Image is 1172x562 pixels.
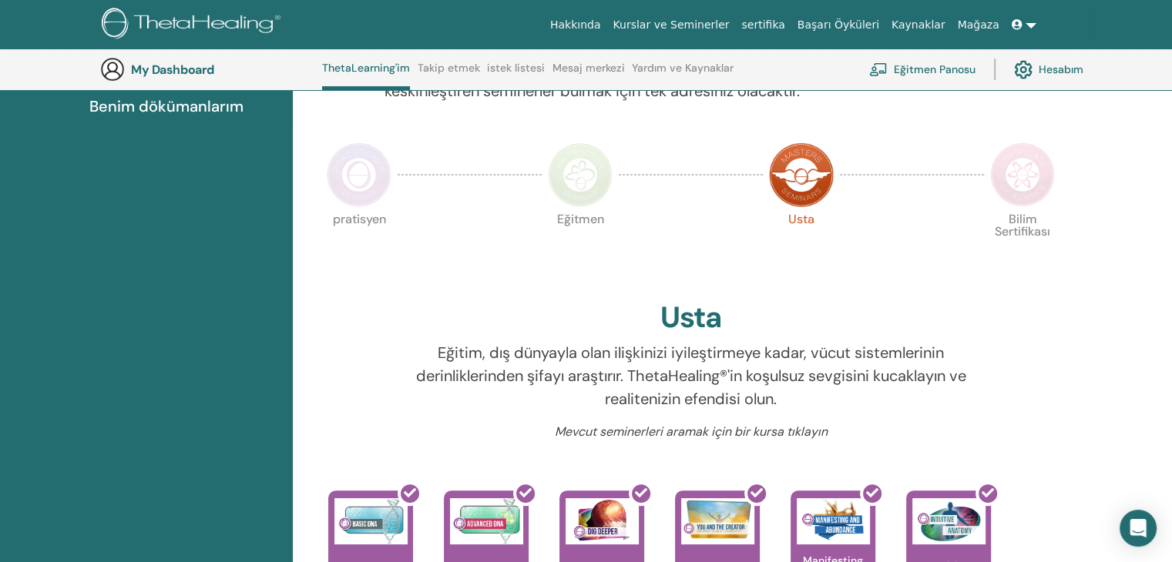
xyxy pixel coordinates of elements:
img: Instructor [548,142,613,207]
a: Hakkında [544,11,607,39]
img: Advanced DNA [450,498,523,544]
h2: Usta [660,300,721,336]
div: Open Intercom Messenger [1120,510,1157,547]
img: logo.png [102,8,286,42]
a: Mesaj merkezi [552,62,625,86]
p: Mevcut seminerleri aramak için bir kursa tıklayın [385,423,998,441]
img: Basic DNA [334,498,408,544]
p: Eğitmen [548,213,613,278]
a: Takip etmek [418,62,480,86]
p: Eğitim, dış dünyayla olan ilişkinizi iyileştirmeye kadar, vücut sistemlerinin derinliklerinden şi... [385,341,998,410]
a: istek listesi [487,62,545,86]
img: Practitioner [327,142,391,207]
a: Mağaza [951,11,1005,39]
img: cog.svg [1014,56,1033,82]
h3: My Dashboard [131,62,285,77]
img: generic-user-icon.jpg [100,57,125,82]
img: Dig Deeper [566,498,639,544]
img: You and the Creator [681,498,754,540]
img: Manifesting and Abundance [797,498,870,544]
a: Başarı Öyküleri [791,11,885,39]
img: Intuitive Anatomy [912,498,986,544]
span: Benim dökümanlarım [89,95,243,118]
a: ThetaLearning'im [322,62,410,90]
img: chalkboard-teacher.svg [869,62,888,76]
img: Certificate of Science [990,142,1055,207]
p: pratisyen [327,213,391,278]
p: Usta [769,213,834,278]
p: Bilim Sertifikası [990,213,1055,278]
img: Master [769,142,834,207]
a: Hesabım [1014,52,1083,86]
a: Eğitmen Panosu [869,52,976,86]
a: sertifika [735,11,791,39]
a: Yardım ve Kaynaklar [632,62,734,86]
a: Kurslar ve Seminerler [606,11,735,39]
a: Kaynaklar [885,11,952,39]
